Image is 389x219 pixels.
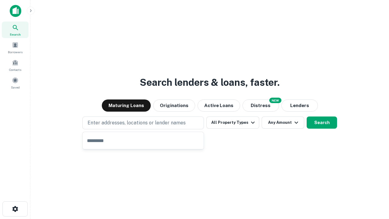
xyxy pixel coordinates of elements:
h3: Search lenders & loans, faster. [140,75,280,90]
span: Contacts [9,67,21,72]
span: Borrowers [8,50,22,54]
span: Saved [11,85,20,90]
button: Originations [153,99,195,112]
span: Search [10,32,21,37]
a: Saved [2,75,29,91]
img: capitalize-icon.png [10,5,21,17]
a: Borrowers [2,39,29,56]
button: All Property Types [206,116,259,129]
button: Active Loans [198,99,240,112]
button: Any Amount [262,116,304,129]
p: Enter addresses, locations or lender names [88,119,186,127]
button: Maturing Loans [102,99,151,112]
button: Search distressed loans with lien and other non-mortgage details. [243,99,279,112]
button: Search [307,116,337,129]
button: Lenders [281,99,318,112]
a: Search [2,22,29,38]
a: Contacts [2,57,29,73]
button: Enter addresses, locations or lender names [82,116,204,129]
iframe: Chat Widget [359,170,389,200]
div: NEW [269,98,281,103]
